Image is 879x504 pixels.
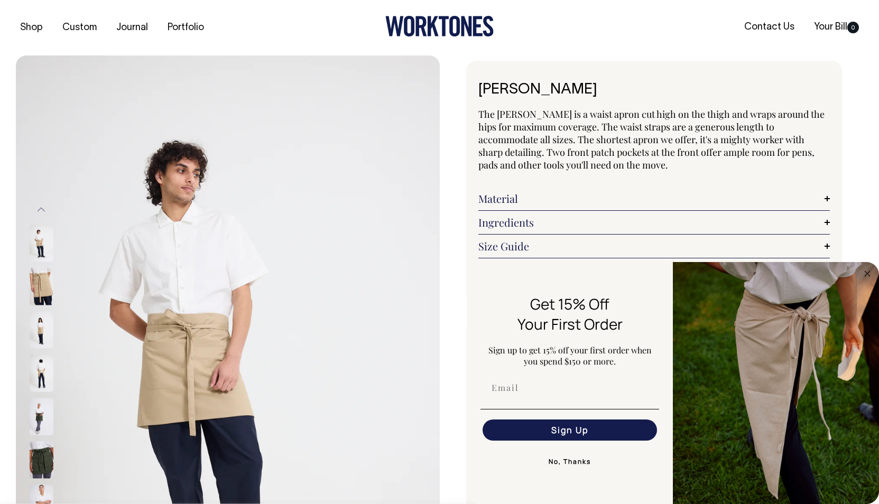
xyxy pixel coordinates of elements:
[467,262,879,504] div: FLYOUT Form
[517,314,623,334] span: Your First Order
[30,225,53,262] img: khaki
[478,82,830,98] h1: [PERSON_NAME]
[30,398,53,435] img: olive
[478,216,830,229] a: Ingredients
[530,294,609,314] span: Get 15% Off
[30,441,53,478] img: olive
[483,377,657,398] input: Email
[847,22,859,33] span: 0
[112,19,152,36] a: Journal
[478,108,825,171] span: The [PERSON_NAME] is a waist apron cut high on the thigh and wraps around the hips for maximum co...
[810,18,863,36] a: Your Bill0
[30,354,53,391] img: khaki
[30,268,53,305] img: khaki
[480,409,659,409] img: underline
[673,262,879,504] img: 5e34ad8f-4f05-4173-92a8-ea475ee49ac9.jpeg
[861,267,874,280] button: Close dialog
[740,18,799,36] a: Contact Us
[163,19,208,36] a: Portfolio
[478,192,830,205] a: Material
[58,19,101,36] a: Custom
[483,419,657,441] button: Sign Up
[488,344,652,367] span: Sign up to get 15% off your first order when you spend $150 or more.
[478,240,830,253] a: Size Guide
[30,311,53,348] img: khaki
[16,19,47,36] a: Shop
[480,451,659,472] button: No, Thanks
[33,198,49,222] button: Previous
